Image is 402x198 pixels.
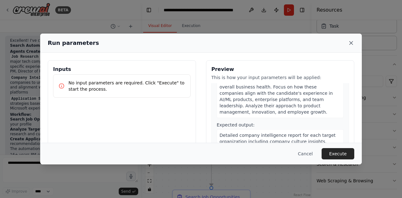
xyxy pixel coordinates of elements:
p: No input parameters are required. Click "Execute" to start the process. [68,80,185,92]
span: Expected output: [217,122,255,127]
p: This is how your input parameters will be applied: [211,74,349,81]
h3: Preview [211,66,349,73]
h3: Inputs [53,66,191,73]
span: Detailed company intelligence report for each target organization including company culture insig... [220,133,340,169]
h2: Run parameters [48,39,99,47]
button: Execute [322,148,354,159]
button: Cancel [293,148,318,159]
